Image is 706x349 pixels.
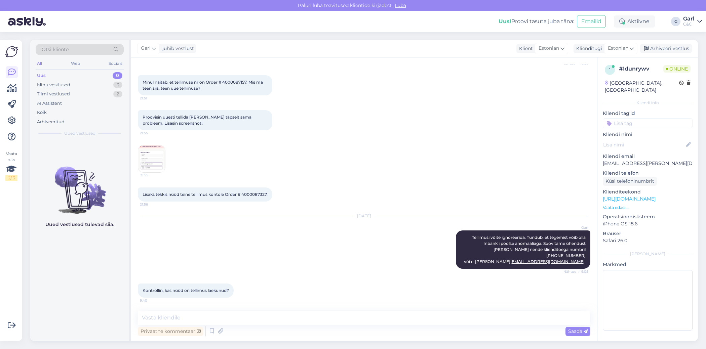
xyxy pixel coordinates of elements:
span: 1 [609,67,611,72]
span: Proovisin uuesti tellida [PERSON_NAME] täpselt sama probleem. Lisasin screenshoti. [143,115,252,126]
b: Uus! [499,18,511,25]
span: 21:55 [140,173,165,178]
div: Garl [683,16,695,21]
div: 2 / 3 [5,175,17,181]
p: Operatsioonisüsteem [603,213,693,220]
img: No chats [30,155,129,215]
div: G [671,17,680,26]
div: juhib vestlust [160,45,194,52]
span: 21:55 [140,131,165,136]
span: Garl [141,45,151,52]
div: Tiimi vestlused [37,91,70,97]
span: Minul näitab, et tellimuse nr on Order # 4000087157. Mis ma teen siis, teen uue tellimuse? [143,80,264,91]
span: Estonian [539,45,559,52]
span: Saada [568,328,588,334]
p: Kliendi nimi [603,131,693,138]
span: 21:51 [140,96,165,101]
div: 0 [113,72,122,79]
span: Otsi kliente [42,46,69,53]
span: Lisaks tekkis nüüd teine tellimus kontole Order # 4000087327. [143,192,268,197]
span: Nähtud ✓ 9:05 [563,269,588,274]
div: [DATE] [138,213,590,219]
div: Uus [37,72,46,79]
p: Kliendi tag'id [603,110,693,117]
p: Safari 26.0 [603,237,693,244]
p: Brauser [603,230,693,237]
button: Emailid [577,15,606,28]
a: [EMAIL_ADDRESS][DOMAIN_NAME] [510,259,585,264]
span: Tellimusi võite ignoreerida. Tundub, et tegemist võib olla Inbank'i poolse anomaaliaga. Soovitame... [464,235,590,264]
div: C&C [683,21,695,27]
input: Lisa nimi [603,141,685,148]
a: GarlC&C [683,16,702,27]
span: Estonian [608,45,628,52]
div: Web [70,59,81,68]
div: Proovi tasuta juba täna: [499,17,574,26]
div: Privaatne kommentaar [138,327,203,336]
div: Aktiivne [614,15,655,28]
div: Arhiveeritud [37,119,65,125]
div: 3 [113,82,122,88]
div: Vaata siia [5,151,17,181]
p: Märkmed [603,261,693,268]
div: Minu vestlused [37,82,70,88]
span: 9:40 [140,298,165,303]
div: 2 [113,91,122,97]
div: Arhiveeri vestlus [640,44,692,53]
span: 21:56 [140,202,165,207]
p: Klienditeekond [603,188,693,195]
div: Klienditugi [574,45,602,52]
p: Kliendi email [603,153,693,160]
div: Küsi telefoninumbrit [603,177,657,186]
div: All [36,59,43,68]
p: Vaata edasi ... [603,205,693,211]
div: Kliendi info [603,100,693,106]
p: iPhone OS 18.6 [603,220,693,227]
img: Askly Logo [5,45,18,58]
div: [GEOGRAPHIC_DATA], [GEOGRAPHIC_DATA] [605,80,679,94]
img: Attachment [138,145,165,172]
span: Garl [563,225,588,230]
input: Lisa tag [603,118,693,128]
div: AI Assistent [37,100,62,107]
span: Kontrollin, kas nüüd on tellimus laekunud? [143,288,229,293]
a: [URL][DOMAIN_NAME] [603,196,656,202]
span: Online [663,65,691,73]
div: [PERSON_NAME] [603,251,693,257]
p: Uued vestlused tulevad siia. [45,221,114,228]
p: [EMAIL_ADDRESS][PERSON_NAME][DOMAIN_NAME] [603,160,693,167]
div: # 1dunrywv [619,65,663,73]
div: Klient [516,45,533,52]
span: Luba [393,2,408,8]
p: Kliendi telefon [603,170,693,177]
div: Kõik [37,109,47,116]
span: Uued vestlused [64,130,95,136]
div: Socials [107,59,124,68]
